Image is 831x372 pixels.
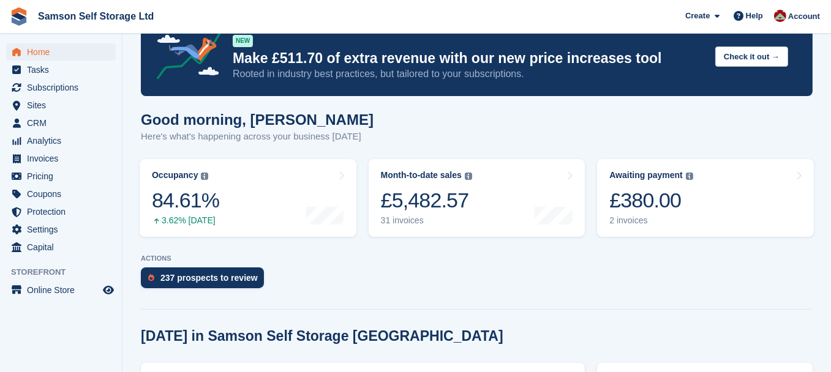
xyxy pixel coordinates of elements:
a: menu [6,185,116,203]
a: menu [6,150,116,167]
img: icon-info-grey-7440780725fd019a000dd9b08b2336e03edf1995a4989e88bcd33f0948082b44.svg [686,173,693,180]
p: ACTIONS [141,255,813,262]
span: Settings [27,221,100,238]
a: Month-to-date sales £5,482.57 31 invoices [369,159,585,237]
h1: Good morning, [PERSON_NAME] [141,111,374,128]
a: menu [6,281,116,299]
a: Occupancy 84.61% 3.62% [DATE] [140,159,356,237]
a: 237 prospects to review [141,267,270,294]
h2: [DATE] in Samson Self Storage [GEOGRAPHIC_DATA] [141,328,503,344]
a: menu [6,61,116,78]
img: price-adjustments-announcement-icon-8257ccfd72463d97f412b2fc003d46551f7dbcb40ab6d574587a9cd5c0d94... [146,14,232,84]
a: Samson Self Storage Ltd [33,6,159,26]
div: £380.00 [609,188,693,213]
span: Account [788,10,820,23]
span: Storefront [11,266,122,278]
div: Awaiting payment [609,170,683,180]
span: Subscriptions [27,79,100,96]
div: NEW [233,35,253,47]
a: menu [6,132,116,149]
span: CRM [27,114,100,132]
span: Protection [27,203,100,220]
a: menu [6,203,116,220]
span: Create [685,10,710,22]
img: icon-info-grey-7440780725fd019a000dd9b08b2336e03edf1995a4989e88bcd33f0948082b44.svg [201,173,208,180]
div: £5,482.57 [381,188,472,213]
p: Make £511.70 of extra revenue with our new price increases tool [233,50,705,67]
div: Occupancy [152,170,198,180]
a: menu [6,168,116,185]
a: menu [6,79,116,96]
span: Coupons [27,185,100,203]
a: menu [6,221,116,238]
span: Invoices [27,150,100,167]
div: 3.62% [DATE] [152,215,219,226]
a: menu [6,239,116,256]
a: Awaiting payment £380.00 2 invoices [597,159,814,237]
span: Capital [27,239,100,256]
div: 237 prospects to review [160,273,258,283]
a: menu [6,97,116,114]
span: Help [746,10,763,22]
div: 84.61% [152,188,219,213]
span: Online Store [27,281,100,299]
span: Pricing [27,168,100,185]
span: Home [27,43,100,61]
span: Tasks [27,61,100,78]
div: 31 invoices [381,215,472,226]
p: Here's what's happening across your business [DATE] [141,130,374,144]
img: icon-info-grey-7440780725fd019a000dd9b08b2336e03edf1995a4989e88bcd33f0948082b44.svg [465,173,472,180]
div: 2 invoices [609,215,693,226]
a: Preview store [101,283,116,297]
img: stora-icon-8386f47178a22dfd0bd8f6a31ec36ba5ce8667c1dd55bd0f319d3a0aa187defe.svg [10,7,28,26]
div: Month-to-date sales [381,170,462,180]
span: Analytics [27,132,100,149]
a: menu [6,43,116,61]
img: Ian [774,10,786,22]
img: prospect-51fa495bee0391a8d652442698ab0144808aea92771e9ea1ae160a38d050c398.svg [148,274,154,281]
a: menu [6,114,116,132]
p: Rooted in industry best practices, but tailored to your subscriptions. [233,67,705,81]
span: Sites [27,97,100,114]
button: Check it out → [715,46,788,67]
